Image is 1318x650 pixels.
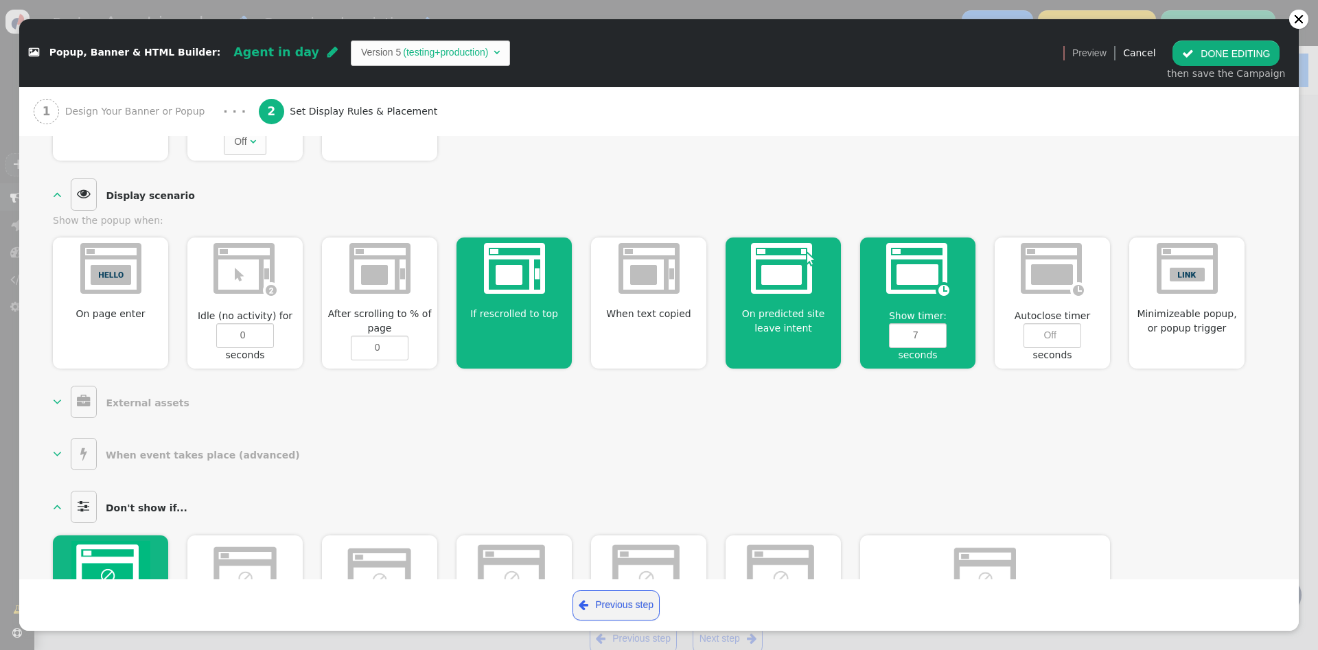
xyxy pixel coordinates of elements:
[744,541,823,607] img: onclosed_dont_show_again_dimmed.png
[53,499,62,513] span: 
[220,348,270,368] span: seconds
[206,541,285,608] img: onextra_dont_show_again_dimmed.png
[53,178,201,211] a:   Display scenario
[53,447,62,461] span: 
[65,104,211,119] span: Design Your Banner or Popup
[475,541,554,607] img: onclosed_dont_show_again_dimmed.png
[233,45,319,59] span: Agent in day
[71,541,150,603] img: onclosed_dont_show_again.png
[1024,323,1081,348] input: Off
[234,135,246,149] div: Off
[106,502,187,513] b: Don't show if...
[1157,243,1218,294] img: on_link_click_dimmed.png
[259,87,468,136] a: 2 Set Display Rules & Placement
[327,46,338,58] span: 
[53,438,306,470] a:   When event takes place (advanced)
[1072,46,1107,60] span: Preview
[751,243,816,294] img: on_exit.png
[106,189,194,200] b: Display scenario
[610,541,689,607] img: onclosed_dont_show_again_dimmed.png
[494,47,500,57] span: 
[886,243,949,296] img: timer_mode.png
[1137,308,1236,334] label: Minimizeable popup, or popup trigger
[53,491,194,523] a:   Don't show if...
[361,45,401,60] td: Version 5
[340,541,419,610] img: onshown_dont_show_again_dimmed.png
[71,178,97,211] span: 
[106,397,189,408] b: External assets
[53,386,196,418] a:   External assets
[223,102,246,121] div: · · ·
[573,590,660,620] a: Previous step
[579,596,588,614] span: 
[53,395,62,408] span: 
[250,137,256,146] span: 
[43,104,51,118] b: 1
[71,386,97,418] span: 
[726,307,841,336] span: On predicted site leave intent
[322,307,437,336] span: After scrolling to % of page
[1172,40,1280,65] button: DONE EDITING
[71,491,96,523] span: 
[1182,48,1194,59] span: 
[892,348,943,368] span: seconds
[53,213,1265,228] div: Show the popup when:
[70,307,151,321] span: On page enter
[1167,67,1285,81] div: then save the Campaign
[34,87,259,136] a: 1 Design Your Banner or Popup · · ·
[71,438,96,470] span: 
[1123,47,1155,58] a: Cancel
[213,243,277,296] img: idle_mode_dimmed.png
[29,48,39,58] span: 
[267,104,275,118] b: 2
[53,187,62,200] span: 
[883,309,953,323] span: Show timer:
[1008,309,1096,323] span: Autoclose timer
[1072,40,1107,65] a: Preview
[484,243,545,294] img: after_scrolling.png
[192,309,299,323] span: Idle (no activity) for
[465,307,564,321] span: If rescrolled to top
[1027,348,1078,368] span: seconds
[106,450,300,461] b: When event takes place (advanced)
[49,47,221,58] span: Popup, Banner & HTML Builder:
[946,541,1025,607] img: pagegroup_dimmed.png
[401,45,490,60] td: (testing+production)
[1021,243,1084,296] img: timer_mode_dimmed.png
[618,243,680,294] img: after_scrolling_dimmed.png
[601,307,697,321] span: When text copied
[290,104,443,119] span: Set Display Rules & Placement
[80,243,141,294] img: on_landing_dimmed.png
[349,243,411,294] img: after_scrolling_dimmed.png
